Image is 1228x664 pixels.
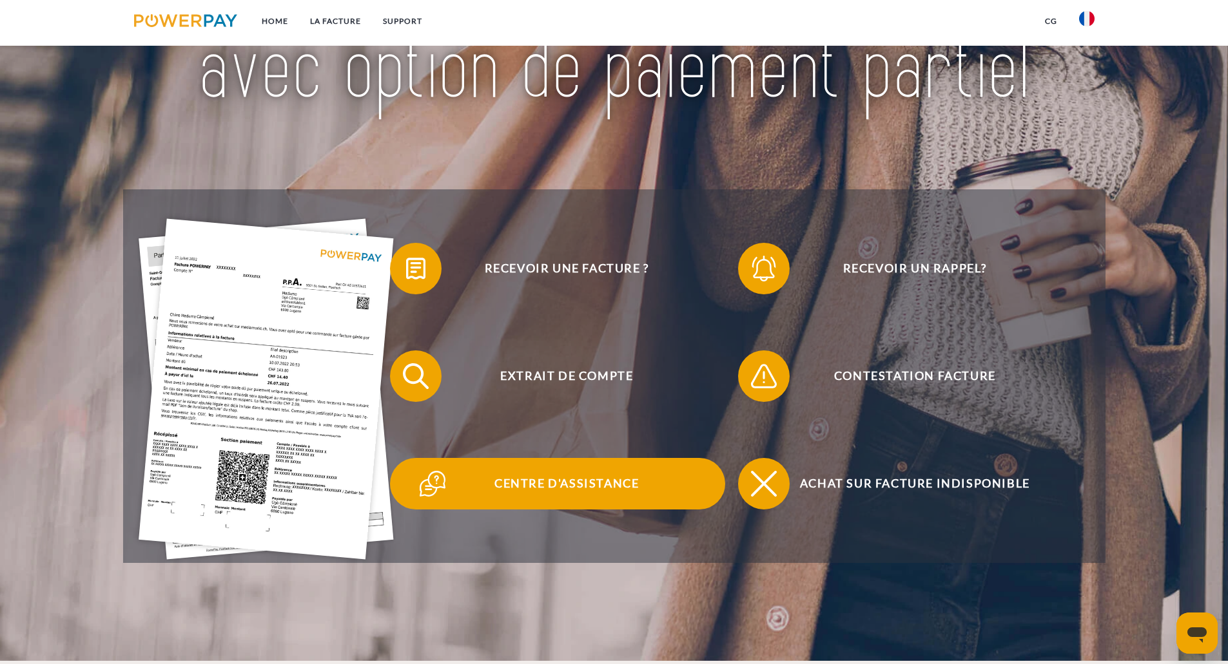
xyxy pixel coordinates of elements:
[757,458,1073,509] span: Achat sur facture indisponible
[372,10,433,33] a: Support
[409,243,725,294] span: Recevoir une facture ?
[409,458,725,509] span: Centre d'assistance
[400,252,432,285] img: qb_bill.svg
[1034,10,1068,33] a: CG
[390,350,725,402] button: Extrait de compte
[134,14,238,27] img: logo-powerpay.svg
[1079,11,1095,26] img: fr
[748,468,780,500] img: qb_close.svg
[757,243,1073,294] span: Recevoir un rappel?
[390,243,725,294] button: Recevoir une facture ?
[738,350,1073,402] button: Contestation Facture
[299,10,372,33] a: LA FACTURE
[748,252,780,285] img: qb_bell.svg
[251,10,299,33] a: Home
[409,350,725,402] span: Extrait de compte
[748,360,780,392] img: qb_warning.svg
[738,458,1073,509] button: Achat sur facture indisponible
[1176,612,1218,654] iframe: Bouton de lancement de la fenêtre de messagerie
[400,360,432,392] img: qb_search.svg
[738,243,1073,294] button: Recevoir un rappel?
[390,458,725,509] button: Centre d'assistance
[139,219,394,560] img: single_invoice_powerpay_fr.jpg
[757,350,1073,402] span: Contestation Facture
[416,468,449,500] img: qb_help.svg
